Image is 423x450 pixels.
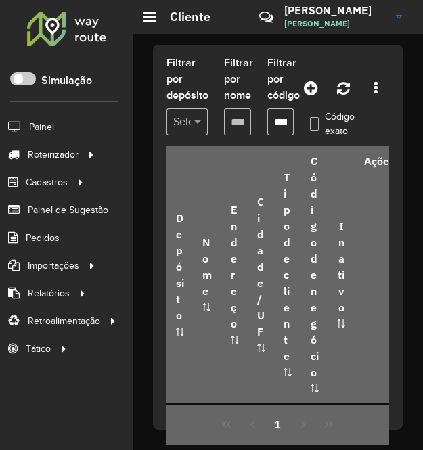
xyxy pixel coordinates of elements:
[26,175,68,189] span: Cadastros
[267,55,300,104] label: Filtrar por código
[29,120,54,134] span: Painel
[26,342,51,356] span: Tático
[41,72,92,89] label: Simulação
[221,147,248,403] th: Endereço
[28,203,108,217] span: Painel de Sugestão
[28,258,79,273] span: Importações
[28,148,79,162] span: Roteirizador
[284,18,386,30] span: [PERSON_NAME]
[26,231,60,245] span: Pedidos
[224,55,253,104] label: Filtrar por nome
[310,110,359,138] label: Código exato
[284,4,386,17] h3: [PERSON_NAME]
[328,147,354,403] th: Inativo
[193,147,221,403] th: Nome
[28,314,100,328] span: Retroalimentação
[252,3,281,32] a: Contato Rápido
[265,411,291,437] button: 1
[156,9,210,24] h2: Cliente
[166,55,208,104] label: Filtrar por depósito
[28,286,70,300] span: Relatórios
[275,147,301,403] th: Tipo de cliente
[166,147,193,403] th: Depósito
[301,147,328,403] th: Código de negócio
[248,147,274,403] th: Cidade / UF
